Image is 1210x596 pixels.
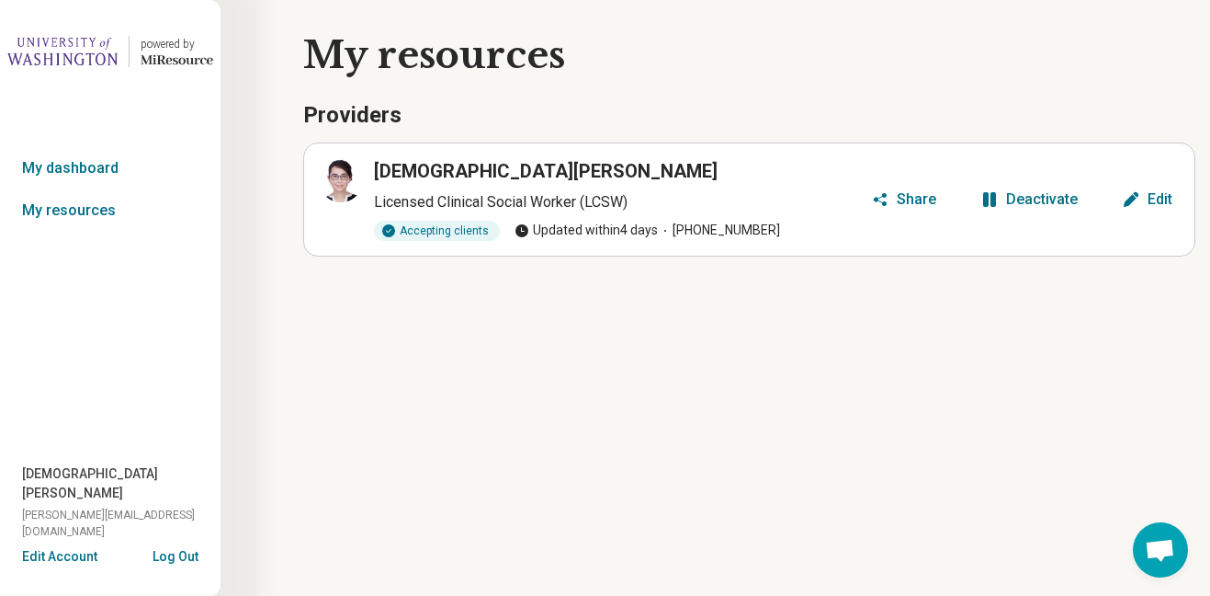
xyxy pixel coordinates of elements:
button: Share [864,185,944,214]
div: Share [897,192,936,207]
a: University of Washingtonpowered by [7,29,213,74]
div: Edit [1148,192,1172,207]
span: [DEMOGRAPHIC_DATA][PERSON_NAME] [22,464,221,503]
div: powered by [141,36,213,52]
span: [PHONE_NUMBER] [658,221,780,240]
h1: My resources [303,29,1195,81]
button: Deactivate [973,185,1085,214]
div: Open chat [1133,522,1188,578]
button: Edit Account [22,547,97,567]
h3: Providers [303,100,1195,132]
button: Edit [1114,185,1180,214]
button: Log Out [153,547,198,562]
img: University of Washington [7,29,118,74]
h3: [DEMOGRAPHIC_DATA][PERSON_NAME] [374,158,718,184]
div: Deactivate [1006,192,1078,207]
span: [PERSON_NAME][EMAIL_ADDRESS][DOMAIN_NAME] [22,507,221,540]
span: Updated within 4 days [515,221,658,240]
p: Licensed Clinical Social Worker (LCSW) [374,191,864,213]
div: Accepting clients [374,221,500,241]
